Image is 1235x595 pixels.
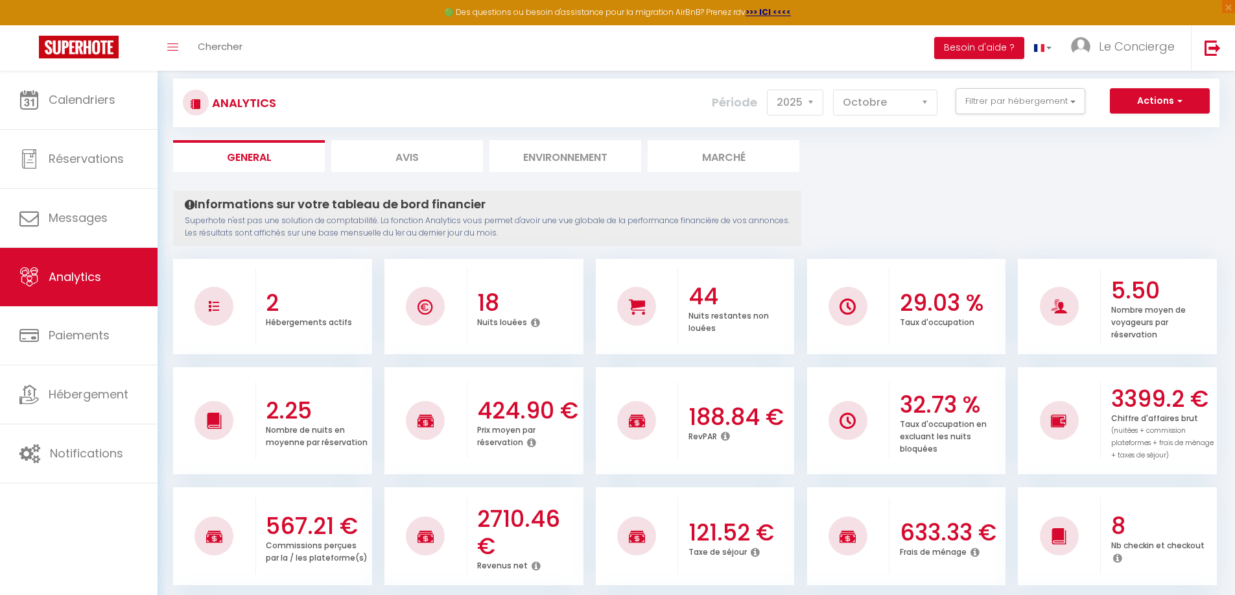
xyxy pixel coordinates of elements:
[1111,513,1214,540] h3: 8
[1051,413,1067,428] img: NO IMAGE
[900,544,967,557] p: Frais de ménage
[648,140,799,172] li: Marché
[840,413,856,429] img: NO IMAGE
[900,314,974,328] p: Taux d'occupation
[688,519,792,546] h3: 121.52 €
[1111,410,1214,461] p: Chiffre d'affaires brut
[188,25,252,71] a: Chercher
[49,151,124,167] span: Réservations
[746,6,791,18] a: >>> ICI <<<<
[185,197,790,212] h4: Informations sur votre tableau de bord financier
[477,557,528,571] p: Revenus net
[688,283,792,310] h3: 44
[900,289,1003,317] h3: 29.03 %
[477,422,535,448] p: Prix moyen par réservation
[1099,38,1175,55] span: Le Concierge
[489,140,641,172] li: Environnement
[266,422,368,448] p: Nombre de nuits en moyenne par réservation
[477,314,527,328] p: Nuits louées
[477,505,580,560] h3: 2710.46 €
[50,445,123,461] span: Notifications
[266,289,369,317] h3: 2
[934,37,1024,59] button: Besoin d'aide ?
[1205,40,1221,56] img: logout
[688,404,792,431] h3: 188.84 €
[1111,537,1205,551] p: Nb checkin et checkout
[900,391,1003,419] h3: 32.73 %
[266,513,369,540] h3: 567.21 €
[49,327,110,343] span: Paiements
[1061,25,1191,71] a: ... Le Concierge
[956,88,1085,114] button: Filtrer par hébergement
[712,88,757,117] label: Période
[39,36,119,58] img: Super Booking
[49,91,115,108] span: Calendriers
[266,314,352,328] p: Hébergements actifs
[49,269,101,285] span: Analytics
[688,428,717,442] p: RevPAR
[477,289,580,317] h3: 18
[900,519,1003,546] h3: 633.33 €
[1110,88,1210,114] button: Actions
[1071,37,1090,56] img: ...
[331,140,483,172] li: Avis
[266,537,368,563] p: Commissions perçues par la / les plateforme(s)
[49,210,108,226] span: Messages
[1111,302,1186,340] p: Nombre moyen de voyageurs par réservation
[209,301,219,311] img: NO IMAGE
[185,215,790,239] p: Superhote n'est pas une solution de comptabilité. La fonction Analytics vous permet d'avoir une v...
[477,397,580,424] h3: 424.90 €
[266,397,369,424] h3: 2.25
[209,88,276,117] h3: Analytics
[688,308,769,334] p: Nuits restantes non louées
[1111,385,1214,413] h3: 3399.2 €
[900,416,987,454] p: Taux d'occupation en excluant les nuits bloquées
[1111,426,1214,460] span: (nuitées + commission plateformes + frais de ménage + taxes de séjour)
[173,140,325,172] li: General
[688,544,747,557] p: Taxe de séjour
[1111,277,1214,304] h3: 5.50
[198,40,242,53] span: Chercher
[49,386,128,402] span: Hébergement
